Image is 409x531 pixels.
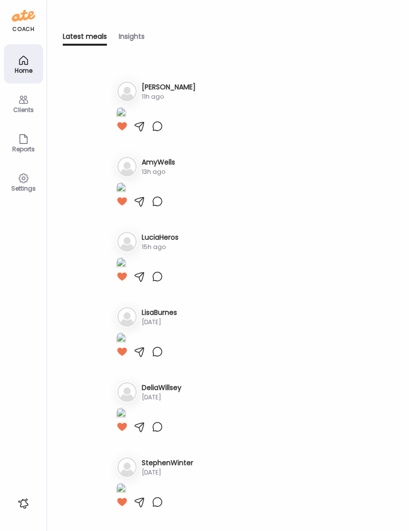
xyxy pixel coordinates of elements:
[117,307,137,327] img: bg-avatar-default.svg
[116,333,126,346] img: images%2F14YwdST0zVTSBa9Pc02PT7cAhhp2%2F8vNbSNX74gIBZbfUjWko%2F14qF1EJOLAp12OegOfRl_1080
[117,232,137,252] img: bg-avatar-default.svg
[116,182,126,196] img: images%2FVeJUmU9xL5OtfHQnXXq9YpklFl83%2FTjfD6G85wh8RgZ1VCirW%2FqieUYRTY3vlS82umktnr_1080
[63,31,107,46] div: Latest meals
[142,232,179,243] h3: LuciaHeros
[142,307,177,318] h3: LisaBurnes
[116,107,126,120] img: images%2FRBBRZGh5RPQEaUY8TkeQxYu8qlB3%2Fv0GUN6MRUNdjyaxvhv7w%2F0EO0UODUtQ97eWS2pF5z_1080
[119,31,145,46] div: Insights
[142,82,196,92] h3: [PERSON_NAME]
[142,243,179,252] div: 15h ago
[6,107,41,113] div: Clients
[117,82,137,101] img: bg-avatar-default.svg
[117,157,137,176] img: bg-avatar-default.svg
[12,8,35,24] img: ate
[116,257,126,271] img: images%2F1qYfsqsWO6WAqm9xosSfiY0Hazg1%2FvZ6XDnyWPUWmrxAkQmfO%2Fcdb0M1i4DnO0UdQkBgVo_1080
[6,67,41,74] div: Home
[142,383,181,393] h3: DeliaWillsey
[142,318,177,327] div: [DATE]
[117,382,137,402] img: bg-avatar-default.svg
[142,393,181,402] div: [DATE]
[142,168,175,176] div: 13h ago
[142,157,175,168] h3: AmyWells
[142,458,193,468] h3: StephenWinter
[116,483,126,496] img: images%2Fbm7lR7I0mwRtjWEiqEOQA9vHV1x1%2Fgvx8a1ndC1mUuHTIj8w9%2F2nA8UVg2jJ2qRQ1BIYbk_1080
[142,92,196,101] div: 11h ago
[116,408,126,421] img: images%2FGHdhXm9jJtNQdLs9r9pbhWu10OF2%2FFkE7mRx7qhyjsUc1ZnxG%2FajNeuCS3HpgZvXv4KtcE_1080
[12,25,34,33] div: coach
[117,457,137,477] img: bg-avatar-default.svg
[6,146,41,152] div: Reports
[6,185,41,192] div: Settings
[142,468,193,477] div: [DATE]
